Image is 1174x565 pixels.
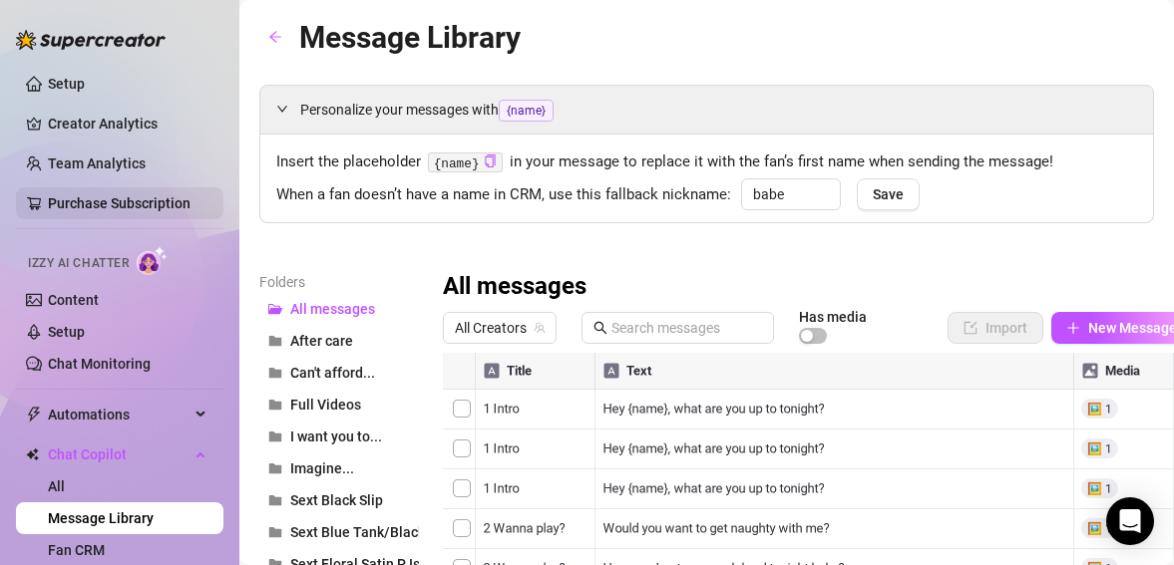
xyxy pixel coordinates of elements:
[48,76,85,92] a: Setup
[268,366,282,380] span: folder
[48,510,154,526] a: Message Library
[48,155,146,171] a: Team Analytics
[799,311,867,323] article: Has media
[48,324,85,340] a: Setup
[534,322,546,334] span: team
[290,492,383,508] span: Sext Black Slip
[948,312,1043,344] button: Import
[260,86,1153,134] div: Personalize your messages with{name}
[48,195,191,211] a: Purchase Subscription
[268,30,282,44] span: arrow-left
[290,333,353,349] span: After care
[48,542,105,558] a: Fan CRM
[300,99,1137,122] span: Personalize your messages with
[290,397,361,413] span: Full Videos
[290,524,498,540] span: Sext Blue Tank/Black gym shorts
[499,100,554,122] span: {name}
[137,246,168,275] img: AI Chatter
[268,525,282,539] span: folder
[455,313,545,343] span: All Creators
[484,154,497,169] button: Click to Copy
[443,271,587,303] h3: All messages
[593,321,607,335] span: search
[268,429,282,443] span: folder
[259,293,419,325] button: All messages
[276,183,731,207] span: When a fan doesn’t have a name in CRM, use this fallback nickname:
[857,178,920,210] button: Save
[16,30,166,50] img: logo-BBDzfeDw.svg
[26,447,39,461] img: Chat Copilot
[484,154,497,167] span: copy
[259,389,419,421] button: Full Videos
[290,365,375,381] span: Can't afford...
[48,438,190,470] span: Chat Copilot
[259,421,419,452] button: I want you to...
[48,478,65,494] a: All
[299,14,521,61] article: Message Library
[268,493,282,507] span: folder
[268,461,282,475] span: folder
[1066,321,1080,335] span: plus
[48,356,151,372] a: Chat Monitoring
[428,152,503,173] code: {name}
[259,516,419,548] button: Sext Blue Tank/Black gym shorts
[276,150,1137,174] span: Insert the placeholder in your message to replace it with the fan’s first name when sending the m...
[259,484,419,516] button: Sext Black Slip
[26,407,42,423] span: thunderbolt
[259,357,419,389] button: Can't afford...
[873,186,904,202] span: Save
[290,301,375,317] span: All messages
[48,399,190,430] span: Automations
[28,254,129,273] span: Izzy AI Chatter
[268,334,282,348] span: folder
[48,108,207,140] a: Creator Analytics
[611,317,762,339] input: Search messages
[259,452,419,484] button: Imagine...
[259,271,419,293] article: Folders
[268,302,282,316] span: folder-open
[1106,497,1154,545] div: Open Intercom Messenger
[290,428,382,444] span: I want you to...
[259,325,419,357] button: After care
[48,292,99,308] a: Content
[268,398,282,412] span: folder
[276,103,288,115] span: expanded
[290,460,354,476] span: Imagine...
